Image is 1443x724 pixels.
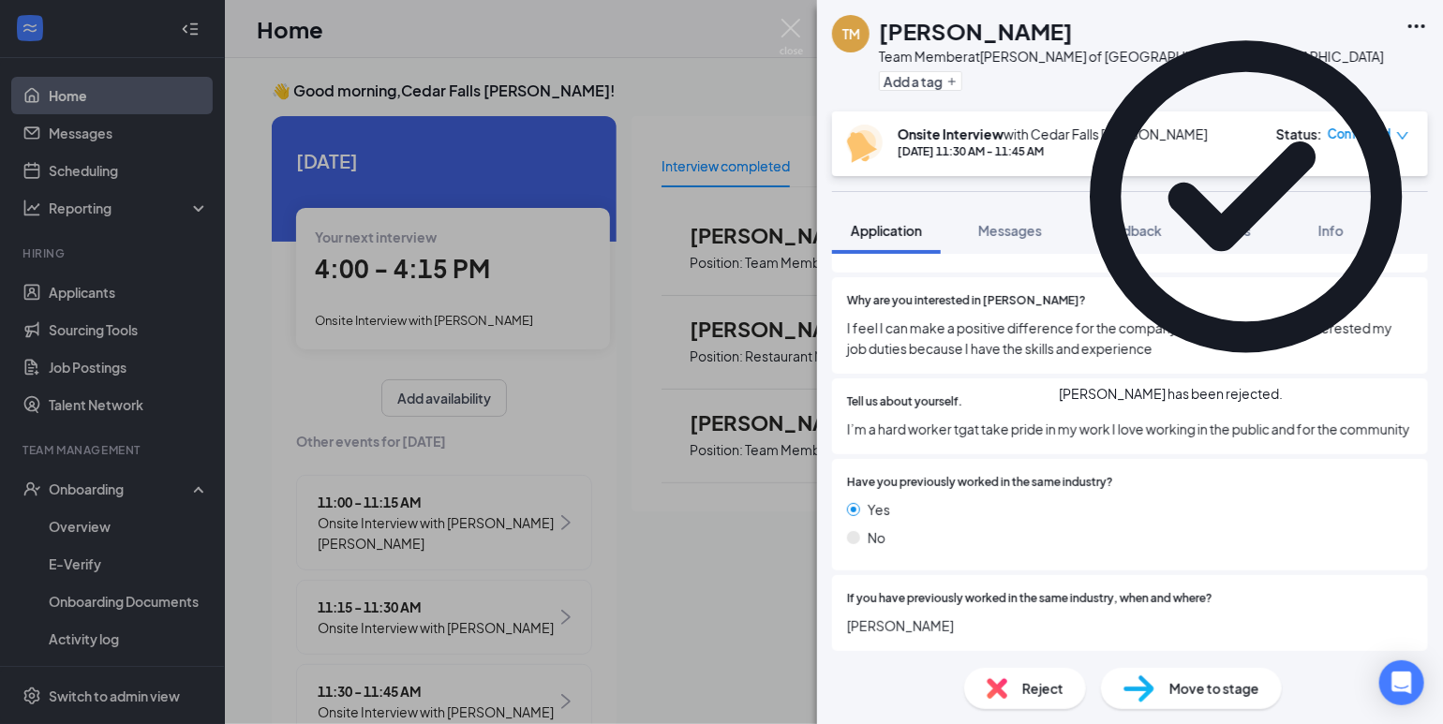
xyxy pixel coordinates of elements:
span: I’m a hard worker tgat take pride in my work I love working in the public and for the community [847,419,1413,439]
span: I feel I can make a positive difference for the company while also being fully interested my job ... [847,318,1413,359]
button: PlusAdd a tag [879,71,962,91]
span: Have you previously worked in the same industry? [847,474,1113,492]
span: Why are you interested in [PERSON_NAME]? [847,292,1086,310]
div: [DATE] 11:30 AM - 11:45 AM [898,143,1208,159]
svg: Plus [946,76,958,87]
span: If you have previously worked in the same industry, when and where? [847,590,1212,608]
span: [PERSON_NAME] [847,615,1413,636]
svg: CheckmarkCircle [1059,9,1434,384]
h1: [PERSON_NAME] [879,15,1073,47]
div: Team Member at [PERSON_NAME] of [GEOGRAPHIC_DATA], [GEOGRAPHIC_DATA] [879,47,1384,66]
div: Open Intercom Messenger [1379,660,1424,705]
div: TM [842,24,860,43]
span: Tell us about yourself. [847,393,962,411]
span: Reject [1022,678,1064,699]
b: Onsite Interview [898,126,1004,142]
div: [PERSON_NAME] has been rejected. [1059,384,1283,404]
div: with Cedar Falls [PERSON_NAME] [898,125,1208,143]
span: Move to stage [1169,678,1259,699]
span: Yes [868,499,890,520]
span: Application [851,222,922,239]
span: No [868,527,885,548]
span: Messages [978,222,1042,239]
